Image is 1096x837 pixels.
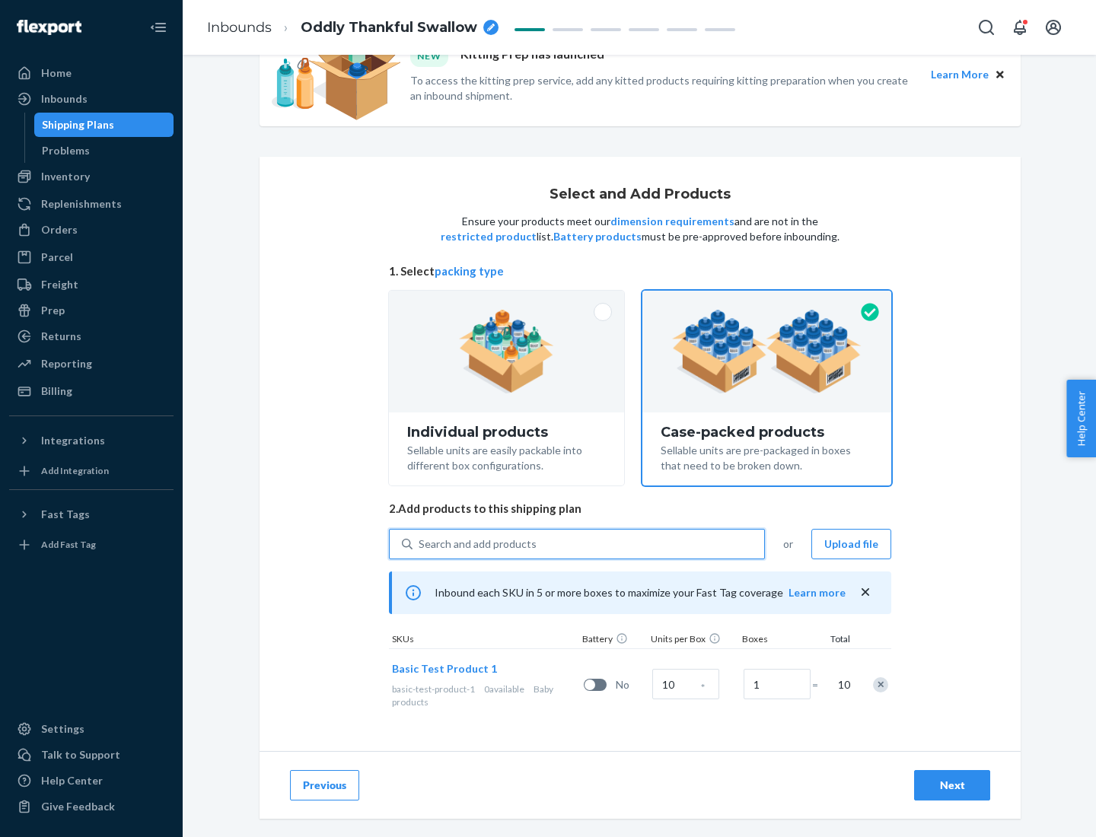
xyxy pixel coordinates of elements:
[389,501,891,517] span: 2. Add products to this shipping plan
[435,263,504,279] button: packing type
[9,87,174,111] a: Inbounds
[41,250,73,265] div: Parcel
[41,721,84,737] div: Settings
[41,747,120,762] div: Talk to Support
[439,214,841,244] p: Ensure your products meet our and are not in the list. must be pre-approved before inbounding.
[550,187,731,202] h1: Select and Add Products
[407,425,606,440] div: Individual products
[41,329,81,344] div: Returns
[389,263,891,279] span: 1. Select
[610,214,734,229] button: dimension requirements
[858,584,873,600] button: close
[971,12,1002,43] button: Open Search Box
[927,778,977,793] div: Next
[41,433,105,448] div: Integrations
[9,192,174,216] a: Replenishments
[9,428,174,453] button: Integrations
[672,310,862,393] img: case-pack.59cecea509d18c883b923b81aeac6d0b.png
[811,529,891,559] button: Upload file
[41,383,72,399] div: Billing
[9,794,174,819] button: Give Feedback
[410,73,917,103] p: To access the kitting prep service, add any kitted products requiring kitting preparation when yo...
[41,277,78,292] div: Freight
[9,743,174,767] a: Talk to Support
[9,324,174,348] a: Returns
[392,683,475,695] span: basic-test-product-1
[207,19,272,36] a: Inbounds
[41,799,115,814] div: Give Feedback
[42,143,90,158] div: Problems
[9,502,174,527] button: Fast Tags
[459,310,554,393] img: individual-pack.facf35554cb0f1810c75b2bd6df2d64e.png
[34,113,174,137] a: Shipping Plans
[41,773,103,788] div: Help Center
[389,571,891,614] div: Inbound each SKU in 5 or more boxes to maximize your Fast Tag coverage
[661,425,873,440] div: Case-packed products
[744,669,811,699] input: Number of boxes
[873,677,888,692] div: Remove Item
[739,632,815,648] div: Boxes
[41,538,96,551] div: Add Fast Tag
[9,717,174,741] a: Settings
[616,677,646,692] span: No
[17,20,81,35] img: Flexport logo
[389,632,579,648] div: SKUs
[484,683,524,695] span: 0 available
[195,5,511,50] ol: breadcrumbs
[460,46,604,66] p: Kitting Prep has launched
[1038,12,1069,43] button: Open account menu
[41,507,90,522] div: Fast Tags
[410,46,448,66] div: NEW
[1005,12,1035,43] button: Open notifications
[301,18,477,38] span: Oddly Thankful Swallow
[9,533,174,557] a: Add Fast Tag
[392,683,578,708] div: Baby products
[41,464,109,477] div: Add Integration
[419,536,537,552] div: Search and add products
[42,117,114,132] div: Shipping Plans
[34,138,174,163] a: Problems
[835,677,850,692] span: 10
[789,585,846,600] button: Learn more
[392,662,497,675] span: Basic Test Product 1
[41,356,92,371] div: Reporting
[1066,380,1096,457] button: Help Center
[9,769,174,793] a: Help Center
[9,272,174,297] a: Freight
[579,632,648,648] div: Battery
[553,229,642,244] button: Battery products
[9,379,174,403] a: Billing
[41,303,65,318] div: Prep
[290,770,359,800] button: Previous
[9,218,174,242] a: Orders
[41,222,78,237] div: Orders
[9,61,174,85] a: Home
[407,440,606,473] div: Sellable units are easily packable into different box configurations.
[661,440,873,473] div: Sellable units are pre-packaged in boxes that need to be broken down.
[992,66,1008,83] button: Close
[652,669,719,699] input: Case Quantity
[41,169,90,184] div: Inventory
[783,536,793,552] span: or
[9,245,174,269] a: Parcel
[815,632,853,648] div: Total
[9,164,174,189] a: Inventory
[41,196,122,212] div: Replenishments
[931,66,989,83] button: Learn More
[812,677,827,692] span: =
[392,661,497,676] button: Basic Test Product 1
[914,770,990,800] button: Next
[9,459,174,483] a: Add Integration
[648,632,739,648] div: Units per Box
[9,352,174,376] a: Reporting
[143,12,174,43] button: Close Navigation
[41,91,88,107] div: Inbounds
[41,65,72,81] div: Home
[9,298,174,323] a: Prep
[441,229,537,244] button: restricted product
